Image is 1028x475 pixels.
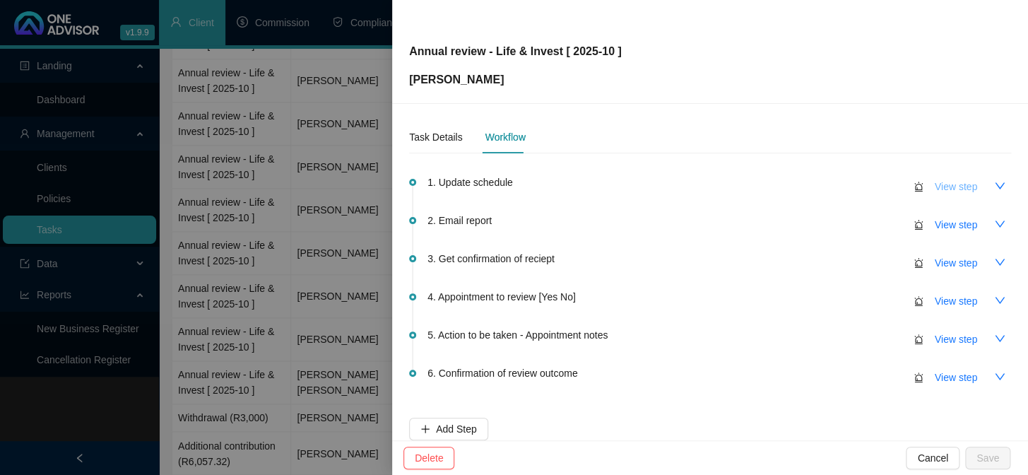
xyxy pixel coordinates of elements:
[914,220,923,230] span: alert
[427,213,492,228] span: 2. Email report
[409,129,462,145] div: Task Details
[923,175,988,198] button: View step
[914,296,923,306] span: alert
[994,218,1005,230] span: down
[409,418,488,440] button: Add Step
[935,332,977,347] span: View step
[917,450,948,466] span: Cancel
[994,333,1005,344] span: down
[935,217,977,233] span: View step
[436,421,477,437] span: Add Step
[923,290,988,312] button: View step
[409,43,622,60] p: Annual review - Life & Invest [ 2025-10 ]
[994,371,1005,382] span: down
[935,293,977,309] span: View step
[914,258,923,268] span: alert
[935,255,977,271] span: View step
[935,179,977,194] span: View step
[994,180,1005,192] span: down
[427,365,577,381] span: 6. Confirmation of review outcome
[415,450,443,466] span: Delete
[923,328,988,351] button: View step
[935,370,977,385] span: View step
[923,366,988,389] button: View step
[906,447,959,469] button: Cancel
[409,71,622,88] p: [PERSON_NAME]
[403,447,454,469] button: Delete
[914,373,923,382] span: alert
[923,213,988,236] button: View step
[994,257,1005,268] span: down
[420,424,430,434] span: plus
[485,129,525,145] div: Workflow
[994,295,1005,306] span: down
[923,252,988,274] button: View step
[914,182,923,192] span: alert
[965,447,1010,469] button: Save
[914,334,923,344] span: alert
[427,251,555,266] span: 3. Get confirmation of reciept
[427,327,608,343] span: 5. Action to be taken - Appointment notes
[427,175,513,190] span: 1. Update schedule
[427,289,576,305] span: 4. Appointment to review [Yes No]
